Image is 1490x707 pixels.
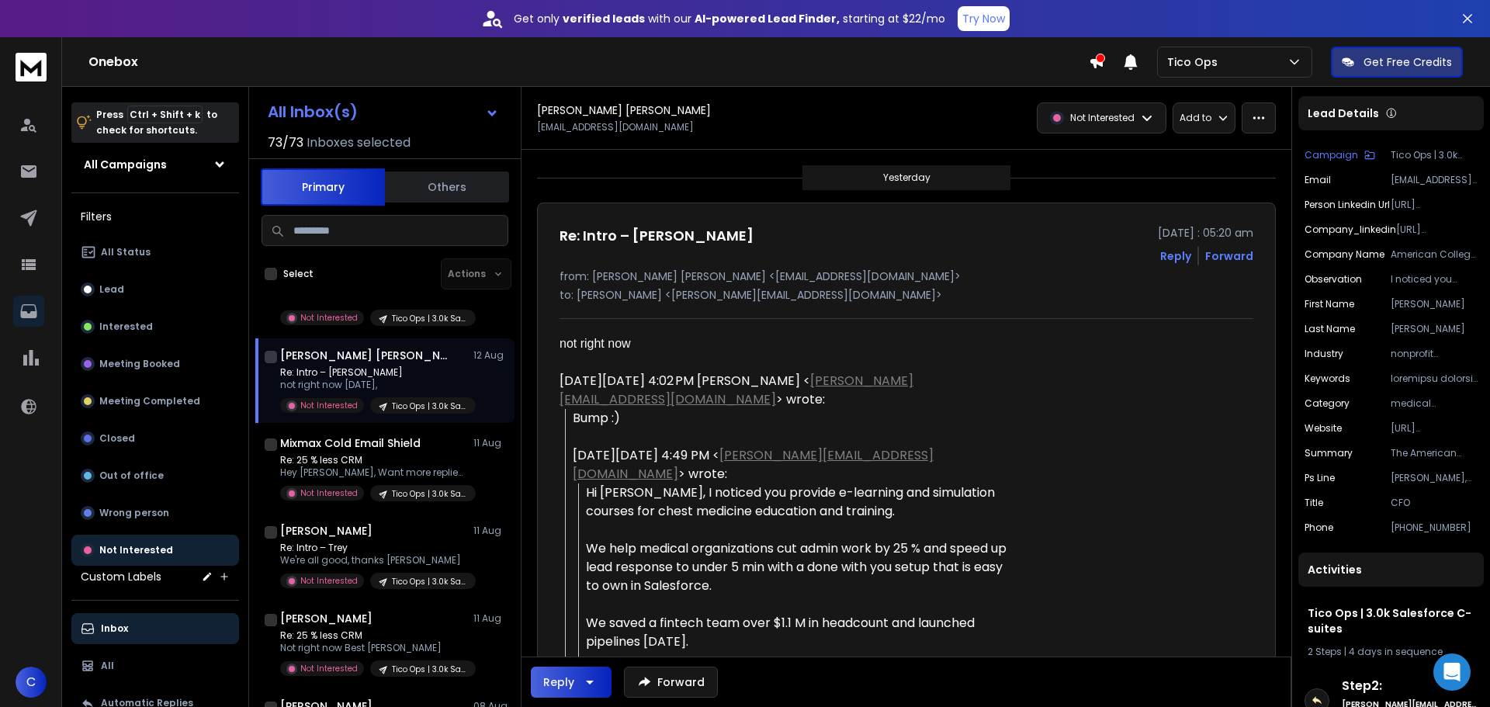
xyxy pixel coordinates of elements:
[1391,447,1478,459] p: The American College of Chest Physicians (CHEST) is a global leader in advancing best patient out...
[280,348,451,363] h1: [PERSON_NAME] [PERSON_NAME]
[300,400,358,411] p: Not Interested
[101,246,151,258] p: All Status
[958,6,1010,31] button: Try Now
[531,667,612,698] button: Reply
[473,349,508,362] p: 12 Aug
[1180,112,1211,124] p: Add to
[1308,106,1379,121] p: Lead Details
[280,611,372,626] h1: [PERSON_NAME]
[280,554,466,567] p: We're all good, thanks [PERSON_NAME]
[71,237,239,268] button: All Status
[71,274,239,305] button: Lead
[543,674,574,690] div: Reply
[1305,273,1362,286] p: Observation
[1308,646,1474,658] div: |
[268,104,358,120] h1: All Inbox(s)
[1391,348,1478,360] p: nonprofit organization management
[1391,373,1478,385] p: loremipsu dolorsit, ametcons adip elitsedd, eiusm temporin, utlabor etdolorem aliquae, adm-veniam...
[392,400,466,412] p: Tico Ops | 3.0k Salesforce C-suites
[560,372,1013,409] div: [DATE][DATE] 4:02 PM [PERSON_NAME] < > wrote:
[560,269,1253,284] p: from: [PERSON_NAME] [PERSON_NAME] <[EMAIL_ADDRESS][DOMAIN_NAME]>
[1167,54,1224,70] p: Tico Ops
[1305,497,1323,509] p: title
[1305,522,1333,534] p: Phone
[1396,224,1478,236] p: [URL][DOMAIN_NAME]
[300,487,358,499] p: Not Interested
[1391,149,1478,161] p: Tico Ops | 3.0k Salesforce C-suites
[1305,447,1353,459] p: Summary
[84,157,167,172] h1: All Campaigns
[514,11,945,26] p: Get only with our starting at $22/mo
[300,663,358,674] p: Not Interested
[1160,248,1191,264] button: Reply
[99,507,169,519] p: Wrong person
[280,454,466,466] p: Re: 25 % less CRM
[392,664,466,675] p: Tico Ops | 3.0k Salesforce C-suites
[1331,47,1463,78] button: Get Free Credits
[560,334,1013,353] div: not right now
[1158,225,1253,241] p: [DATE] : 05:20 am
[1433,653,1471,691] div: Open Intercom Messenger
[573,409,1013,428] div: Bump :)
[1305,298,1354,310] p: First Name
[71,497,239,529] button: Wrong person
[1305,348,1343,360] p: industry
[573,446,934,483] a: [PERSON_NAME][EMAIL_ADDRESS][DOMAIN_NAME]
[883,172,930,184] p: Yesterday
[96,107,217,138] p: Press to check for shortcuts.
[71,423,239,454] button: Closed
[1298,553,1484,587] div: Activities
[300,575,358,587] p: Not Interested
[1342,677,1478,695] h6: Step 2 :
[1391,422,1478,435] p: [URL][DOMAIN_NAME]
[1364,54,1452,70] p: Get Free Credits
[280,435,421,451] h1: Mixmax Cold Email Shield
[71,650,239,681] button: All
[1305,149,1375,161] button: Campaign
[537,102,711,118] h1: [PERSON_NAME] [PERSON_NAME]
[268,133,303,152] span: 73 / 73
[473,525,508,537] p: 11 Aug
[99,321,153,333] p: Interested
[1305,199,1390,211] p: Person Linkedin Url
[261,168,385,206] button: Primary
[1391,273,1478,286] p: I noticed you provide e-learning and simulation courses for chest medicine education and training.
[101,622,128,635] p: Inbox
[560,287,1253,303] p: to: [PERSON_NAME] <[PERSON_NAME][EMAIL_ADDRESS][DOMAIN_NAME]>
[280,542,466,554] p: Re: Intro – Trey
[1391,397,1478,410] p: medical organizations
[99,395,200,407] p: Meeting Completed
[1305,224,1396,236] p: company_linkedin
[127,106,203,123] span: Ctrl + Shift + k
[280,366,466,379] p: Re: Intro – [PERSON_NAME]
[16,667,47,698] button: C
[81,569,161,584] h3: Custom Labels
[280,642,466,654] p: Not right now Best [PERSON_NAME]
[71,206,239,227] h3: Filters
[71,386,239,417] button: Meeting Completed
[280,379,466,391] p: not right now [DATE],
[473,437,508,449] p: 11 Aug
[1391,298,1478,310] p: [PERSON_NAME]
[473,612,508,625] p: 11 Aug
[1391,199,1478,211] p: [URL][DOMAIN_NAME][PERSON_NAME]
[385,170,509,204] button: Others
[1349,645,1443,658] span: 4 days in sequence
[300,312,358,324] p: Not Interested
[1305,472,1335,484] p: Ps Line
[280,466,466,479] p: Hey [PERSON_NAME], Want more replies to
[71,535,239,566] button: Not Interested
[392,576,466,587] p: Tico Ops | 3.0k Salesforce C-suites
[99,432,135,445] p: Closed
[16,53,47,81] img: logo
[1305,323,1355,335] p: Last Name
[99,358,180,370] p: Meeting Booked
[537,121,694,133] p: [EMAIL_ADDRESS][DOMAIN_NAME]
[1391,323,1478,335] p: [PERSON_NAME]
[1391,248,1478,261] p: American College of Chest Physicians
[1205,248,1253,264] div: Forward
[563,11,645,26] strong: verified leads
[71,149,239,180] button: All Campaigns
[560,225,754,247] h1: Re: Intro – [PERSON_NAME]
